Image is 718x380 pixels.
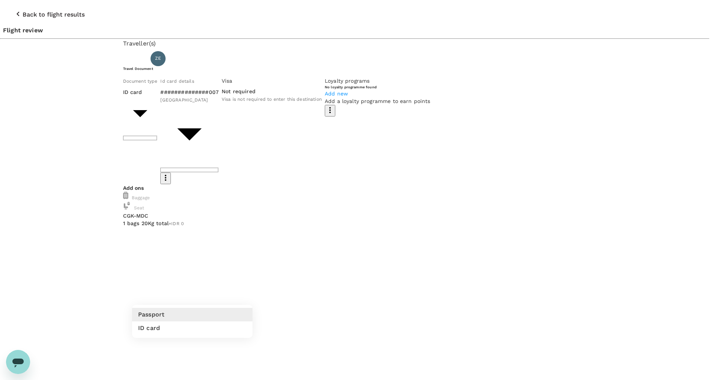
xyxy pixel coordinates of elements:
p: Flight review [3,26,706,35]
p: Traveller 1 : [123,55,148,62]
p: Add ons [123,184,587,192]
p: Back to flight results [23,10,85,19]
span: [GEOGRAPHIC_DATA] [160,97,208,103]
div: Seat [123,202,587,212]
p: ZIA ERKASA [169,54,205,63]
p: ID card [138,324,160,333]
span: Document type [123,79,158,84]
img: baggage-icon [123,202,131,209]
p: Passport [138,310,164,319]
img: baggage-icon [123,192,128,199]
span: +IDR 0 [169,221,184,226]
span: 1 bags 20Kg total [123,220,169,226]
span: ZE [155,55,161,62]
span: Add a loyalty programme to earn points [325,98,430,104]
h6: Travel Document [123,66,587,71]
p: ##############007 [160,88,219,96]
p: ID card [123,88,158,96]
span: Id card details [160,79,194,84]
div: Baggage [123,192,587,202]
span: Add new [325,91,348,97]
span: Visa is not required to enter this destination [222,97,322,102]
iframe: Button to launch messaging window [6,350,30,374]
p: CGK - MDC [123,212,587,220]
h6: No loyalty programme found [325,85,430,89]
p: Traveller(s) [123,39,587,48]
span: Loyalty programs [325,78,370,84]
p: Not required [222,88,322,95]
span: Visa [222,78,233,84]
